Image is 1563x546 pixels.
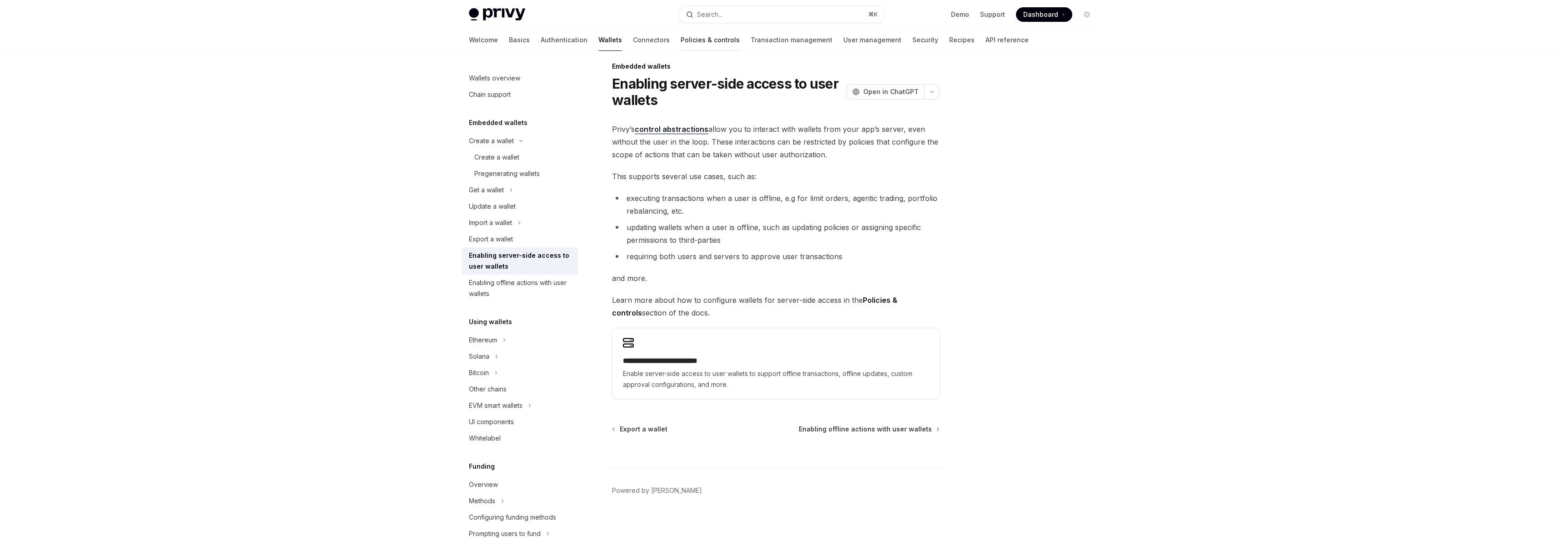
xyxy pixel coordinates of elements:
a: API reference [986,29,1029,51]
a: Basics [509,29,530,51]
a: control abstractions [635,125,708,134]
div: Other chains [469,384,507,395]
button: Search...⌘K [680,6,883,23]
a: Authentication [541,29,587,51]
div: Enabling offline actions with user wallets [469,277,572,299]
a: Policies & controls [681,29,740,51]
a: User management [843,29,901,51]
li: updating wallets when a user is offline, such as updating policies or assigning specific permissi... [612,221,940,246]
span: Privy’s allow you to interact with wallets from your app’s server, even without the user in the l... [612,123,940,161]
div: Enabling server-side access to user wallets [469,250,572,272]
div: Create a wallet [469,135,514,146]
li: requiring both users and servers to approve user transactions [612,250,940,263]
span: Enable server-side access to user wallets to support offline transactions, offline updates, custo... [623,368,929,390]
a: Wallets [598,29,622,51]
a: Pregenerating wallets [462,165,578,182]
span: and more. [612,272,940,285]
h1: Enabling server-side access to user wallets [612,75,843,108]
div: Configuring funding methods [469,512,556,523]
div: Pregenerating wallets [474,168,540,179]
div: Solana [469,351,489,362]
h5: Funding [469,461,495,472]
span: Dashboard [1023,10,1058,19]
a: Export a wallet [462,231,578,247]
a: Create a wallet [462,149,578,165]
div: Import a wallet [469,217,512,228]
a: Enabling server-side access to user wallets [462,247,578,275]
li: executing transactions when a user is offline, e.g for limit orders, agentic trading, portfolio r... [612,192,940,217]
a: Transaction management [751,29,832,51]
a: Dashboard [1016,7,1072,22]
a: Other chains [462,381,578,397]
div: Get a wallet [469,185,504,195]
span: Open in ChatGPT [863,87,919,96]
div: UI components [469,416,514,427]
a: Enabling offline actions with user wallets [799,425,939,434]
span: ⌘ K [868,11,878,18]
div: Create a wallet [474,152,519,163]
button: Toggle dark mode [1080,7,1094,22]
a: Demo [951,10,969,19]
div: Overview [469,479,498,490]
div: Whitelabel [469,433,501,444]
div: Embedded wallets [612,62,940,71]
h5: Using wallets [469,316,512,327]
a: Connectors [633,29,670,51]
div: Wallets overview [469,73,520,84]
h5: Embedded wallets [469,117,528,128]
a: Support [980,10,1005,19]
img: light logo [469,8,525,21]
a: Welcome [469,29,498,51]
a: Wallets overview [462,70,578,86]
span: This supports several use cases, such as: [612,170,940,183]
a: Powered by [PERSON_NAME] [612,486,702,495]
div: Prompting users to fund [469,528,541,539]
a: Enabling offline actions with user wallets [462,275,578,302]
div: Search... [697,9,722,20]
div: Export a wallet [469,234,513,245]
div: Chain support [469,89,511,100]
a: UI components [462,414,578,430]
a: Security [912,29,938,51]
div: EVM smart wallets [469,400,523,411]
div: Bitcoin [469,367,489,378]
div: Ethereum [469,335,497,346]
span: Export a wallet [620,425,667,434]
button: Open in ChatGPT [846,84,924,100]
a: Export a wallet [613,425,667,434]
a: Whitelabel [462,430,578,446]
span: Learn more about how to configure wallets for server-side access in the section of the docs. [612,294,940,319]
a: Recipes [949,29,975,51]
div: Update a wallet [469,201,516,212]
a: Chain support [462,86,578,103]
a: Overview [462,476,578,493]
a: Configuring funding methods [462,509,578,526]
a: Update a wallet [462,198,578,215]
div: Methods [469,496,495,506]
span: Enabling offline actions with user wallets [799,425,932,434]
